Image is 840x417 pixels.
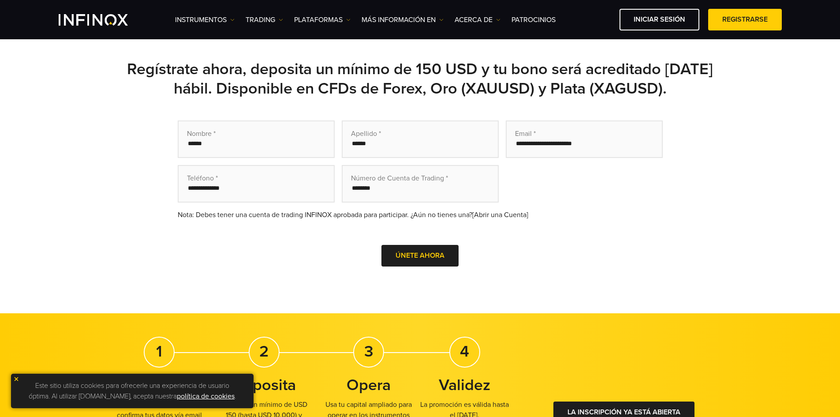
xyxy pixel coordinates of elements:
a: Instrumentos [175,15,235,25]
a: INFINOX Logo [59,14,149,26]
strong: 3 [364,342,373,361]
button: Únete Ahora [381,245,459,267]
a: Patrocinios [511,15,556,25]
a: Registrarse [708,9,782,30]
a: [Abrir una Cuenta] [472,210,528,219]
strong: 4 [460,342,469,361]
a: TRADING [246,15,283,25]
a: política de cookies [177,392,235,401]
a: ACERCA DE [455,15,500,25]
h2: Regístrate ahora, deposita un mínimo de 150 USD y tu bono será acreditado [DATE] hábil. Disponibl... [112,60,729,98]
img: yellow close icon [13,376,19,382]
div: Nota: Debes tener una cuenta de trading INFINOX aprobada para participar. ¿Aún no tienes una? [178,210,663,220]
a: Más información en [362,15,444,25]
strong: 1 [156,342,162,361]
p: Este sitio utiliza cookies para ofrecerle una experiencia de usuario óptima. Al utilizar [DOMAIN_... [15,378,249,404]
span: Únete Ahora [396,251,444,260]
a: PLATAFORMAS [294,15,351,25]
strong: 2 [259,342,269,361]
strong: Validez [439,376,490,394]
strong: Opera [347,376,391,394]
a: Iniciar sesión [620,9,699,30]
strong: Deposita [232,376,296,394]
